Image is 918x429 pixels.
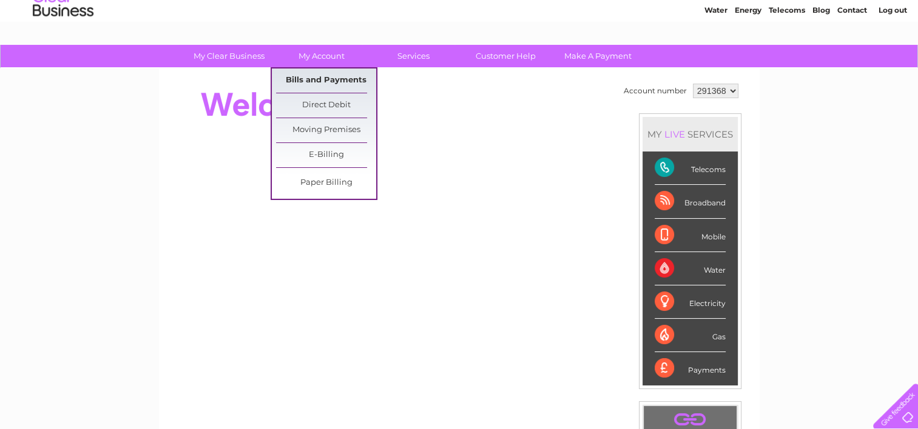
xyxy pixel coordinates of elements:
[689,6,773,21] a: 0333 014 3131
[276,171,376,195] a: Paper Billing
[655,285,726,319] div: Electricity
[812,52,830,61] a: Blog
[655,319,726,352] div: Gas
[655,151,726,185] div: Telecoms
[655,352,726,385] div: Payments
[735,52,761,61] a: Energy
[173,7,746,59] div: Clear Business is a trading name of Verastar Limited (registered in [GEOGRAPHIC_DATA] No. 3667643...
[662,128,687,140] div: LIVE
[271,45,371,67] a: My Account
[179,45,279,67] a: My Clear Business
[837,52,867,61] a: Contact
[363,45,464,67] a: Services
[878,52,906,61] a: Log out
[643,117,738,151] div: MY SERVICES
[32,32,94,68] img: logo.png
[769,52,805,61] a: Telecoms
[276,143,376,167] a: E-Billing
[655,252,726,285] div: Water
[655,219,726,252] div: Mobile
[276,118,376,142] a: Moving Premises
[276,68,376,93] a: Bills and Payments
[456,45,556,67] a: Customer Help
[276,93,376,118] a: Direct Debit
[704,52,727,61] a: Water
[655,185,726,218] div: Broadband
[621,81,690,101] td: Account number
[548,45,648,67] a: Make A Payment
